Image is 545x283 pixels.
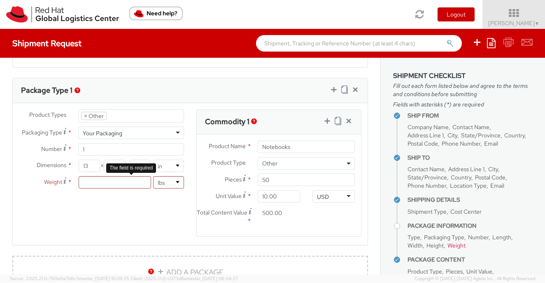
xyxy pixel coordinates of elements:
span: Product Type [408,268,442,275]
span: Other [258,157,355,170]
h3: Commodity 1 [205,118,249,126]
input: Height [129,160,151,172]
span: Packaging Type [22,129,62,136]
h4: Ship To [408,155,533,161]
h3: Shipment Checklist [393,72,533,80]
div: USD [317,193,329,201]
button: Need help? [129,7,183,20]
span: Packaging Type [424,233,464,241]
h4: Package Content [408,257,533,263]
h3: Package Type 1 [21,86,72,94]
input: Length [79,160,100,172]
span: Email [490,182,504,189]
span: Width [408,242,423,249]
span: Unit Value [466,268,492,275]
span: Postal Code [475,174,505,181]
span: [PERSON_NAME] [488,19,540,27]
span: Company Name [408,123,449,131]
span: Weight [447,242,466,249]
span: Product Type [211,159,246,166]
span: Fields with asterisks (*) are required [393,100,533,108]
span: X [100,160,104,172]
div: Your Packaging [83,129,122,137]
h4: Shipping Details [408,197,533,203]
span: City [447,132,457,139]
span: × [84,112,87,120]
span: Contact Name [408,165,445,173]
h4: Package Information [408,223,533,229]
input: Shipment, Tracking or Reference Number (at least 4 chars) [256,35,462,52]
span: Address Line 1 [408,132,444,139]
span: Length [492,233,511,241]
span: Copyright © [DATE]-[DATE] Agistix Inc., All Rights Reserved [415,276,535,282]
span: Cost Center [450,208,482,215]
span: State/Province [461,132,501,139]
span: Server: 2025.21.0-769a9a7b8c3 [10,276,129,281]
span: Contact Name [452,123,489,131]
span: Client: 2025.21.0-c073d8a [130,276,238,281]
span: Number [41,145,62,153]
span: Postal Code [408,140,438,147]
li: Other [81,112,107,120]
span: Address Line 1 [448,165,484,173]
span: Number [468,233,489,241]
span: master, [DATE] 08:04:37 [186,276,238,281]
span: Location Type [450,182,487,189]
span: Pieces [446,268,463,275]
span: X [126,160,129,172]
h4: Shipment Request [12,39,82,48]
span: Fill out each form listed below and agree to the terms and conditions before submitting [393,82,533,98]
span: Phone Number [442,140,480,147]
span: Country [504,132,525,139]
span: ▼ [535,20,540,27]
span: City [488,165,498,173]
button: Logout [438,7,475,21]
span: State/Province [408,174,447,181]
input: Width [104,160,126,172]
span: Type [408,233,420,241]
span: Dimensions [37,161,66,169]
span: Pieces [225,176,242,183]
span: Email [484,140,498,147]
span: Shipment Type [408,208,447,215]
span: Phone Number [408,182,446,189]
span: Product Types [29,111,66,118]
span: Other [262,160,350,167]
span: Height [426,242,444,249]
span: Total Content Value [197,209,247,216]
span: Product Name [209,142,246,150]
img: rh-logistics-00dfa346123c4ec078e1.svg [6,6,119,23]
span: master, [DATE] 10:09:35 [79,276,129,281]
div: The field is required [106,163,156,173]
h4: Ship From [408,113,533,119]
span: Country [451,174,471,181]
span: Weight [44,178,62,186]
span: Unit Value [216,192,242,200]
